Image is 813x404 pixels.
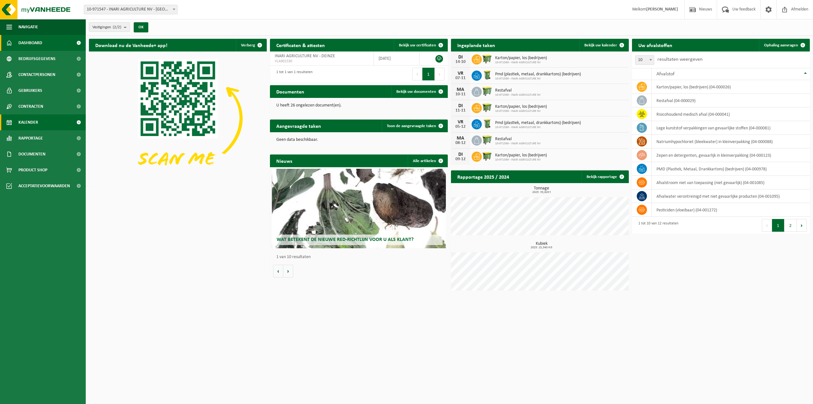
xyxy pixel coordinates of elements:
[495,126,581,129] span: 10-971599 - INARI AGRICULTURE NV
[784,219,797,232] button: 2
[18,67,55,83] span: Contactpersonen
[89,22,130,32] button: Vestigingen(2/2)
[422,68,435,80] button: 1
[275,59,369,64] span: VLA901530
[18,146,45,162] span: Documenten
[273,265,283,277] button: Vorige
[18,99,43,114] span: Contracten
[482,86,493,97] img: WB-0660-HPE-GN-50
[276,255,445,259] p: 1 van 10 resultaten
[454,120,467,125] div: VR
[84,5,177,14] span: 10-971547 - INARI AGRICULTURE NV - DEINZE
[772,219,784,232] button: 1
[759,39,809,51] a: Ophaling aanvragen
[482,70,493,80] img: WB-0240-HPE-GN-50
[270,39,331,51] h2: Certificaten & attesten
[18,178,70,194] span: Acceptatievoorwaarden
[581,170,628,183] a: Bekijk rapportage
[764,43,798,47] span: Ophaling aanvragen
[454,141,467,145] div: 08-12
[391,85,447,98] a: Bekijk uw documenten
[270,85,311,98] h2: Documenten
[495,104,547,109] span: Karton/papier, los (bedrijven)
[495,137,541,142] span: Restafval
[454,103,467,108] div: DI
[276,138,441,142] p: Geen data beschikbaar.
[89,39,174,51] h2: Download nu de Vanheede+ app!
[454,55,467,60] div: DI
[18,114,38,130] span: Kalender
[482,102,493,113] img: WB-1100-HPE-GN-50
[277,237,413,242] span: Wat betekent de nieuwe RED-richtlijn voor u als klant?
[275,54,335,58] span: INARI AGRICULTURE NV - DEINZE
[454,242,629,249] h3: Kubiek
[495,93,541,97] span: 10-971599 - INARI AGRICULTURE NV
[92,23,121,32] span: Vestigingen
[283,265,293,277] button: Volgende
[408,154,447,167] a: Alle artikelen
[382,120,447,132] a: Toon de aangevraagde taken
[273,67,312,81] div: 1 tot 1 van 1 resultaten
[18,51,56,67] span: Bedrijfsgegevens
[635,218,678,232] div: 1 tot 10 van 12 resultaten
[652,203,810,217] td: Pesticiden (vloeibaar) (04-001272)
[18,83,42,99] span: Gebruikers
[399,43,436,47] span: Bekijk uw certificaten
[579,39,628,51] a: Bekijk uw kalender
[18,130,43,146] span: Rapportage
[454,246,629,249] span: 2025: 15,340 m3
[454,87,467,92] div: MA
[454,157,467,161] div: 09-12
[762,219,772,232] button: Previous
[657,57,702,62] label: resultaten weergeven
[454,125,467,129] div: 05-12
[113,25,121,29] count: (2/2)
[272,169,446,248] a: Wat betekent de nieuwe RED-richtlijn voor u als klant?
[632,39,679,51] h2: Uw afvalstoffen
[482,53,493,64] img: WB-1100-HPE-GN-50
[495,120,581,126] span: Pmd (plastiek, metaal, drankkartons) (bedrijven)
[18,162,47,178] span: Product Shop
[495,158,547,162] span: 10-971599 - INARI AGRICULTURE NV
[635,56,654,65] span: 10
[454,191,629,194] span: 2025: 33,820 t
[454,186,629,194] h3: Tonnage
[495,153,547,158] span: Karton/papier, los (bedrijven)
[89,51,267,185] img: Download de VHEPlus App
[374,51,420,65] td: [DATE]
[454,71,467,76] div: VR
[495,61,547,65] span: 10-971599 - INARI AGRICULTURE NV
[635,55,654,65] span: 10
[797,219,807,232] button: Next
[18,35,42,51] span: Dashboard
[451,170,515,183] h2: Rapportage 2025 / 2024
[454,76,467,80] div: 07-11
[495,72,581,77] span: Pmd (plastiek, metaal, drankkartons) (bedrijven)
[270,120,327,132] h2: Aangevraagde taken
[454,108,467,113] div: 11-11
[236,39,266,51] button: Verberg
[454,92,467,97] div: 10-11
[482,118,493,129] img: WB-0240-HPE-GN-50
[646,7,678,12] strong: [PERSON_NAME]
[451,39,501,51] h2: Ingeplande taken
[482,151,493,161] img: WB-1100-HPE-GN-50
[454,60,467,64] div: 14-10
[652,107,810,121] td: risicohoudend medisch afval (04-000041)
[482,134,493,145] img: WB-0660-HPE-GN-50
[241,43,255,47] span: Verberg
[84,5,178,14] span: 10-971547 - INARI AGRICULTURE NV - DEINZE
[652,189,810,203] td: afvalwater verontreinigd met niet gevaarlijke producten (04-001095)
[412,68,422,80] button: Previous
[270,154,299,167] h2: Nieuws
[396,90,436,94] span: Bekijk uw documenten
[495,88,541,93] span: Restafval
[394,39,447,51] a: Bekijk uw certificaten
[652,162,810,176] td: PMD (Plastiek, Metaal, Drankkartons) (bedrijven) (04-000978)
[652,94,810,107] td: restafval (04-000029)
[276,103,441,108] p: U heeft 26 ongelezen document(en).
[652,148,810,162] td: zepen en detergenten, gevaarlijk in kleinverpakking (04-000123)
[656,72,675,77] span: Afvalstof
[495,56,547,61] span: Karton/papier, los (bedrijven)
[134,22,148,32] button: OK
